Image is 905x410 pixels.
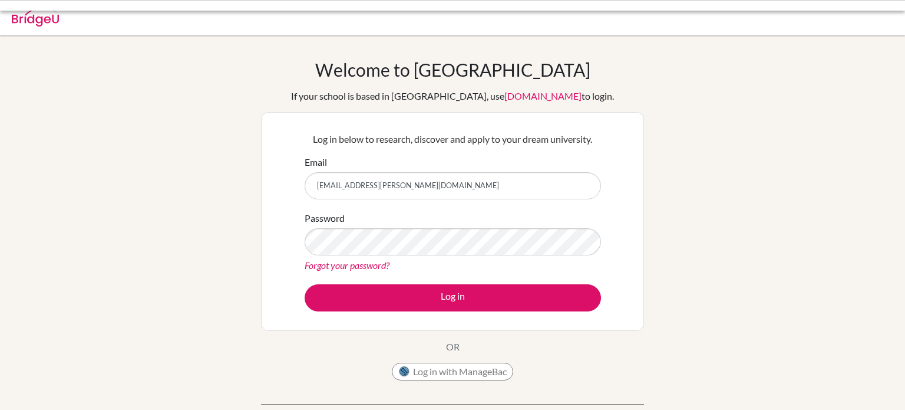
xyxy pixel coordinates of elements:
[305,260,389,271] a: Forgot your password?
[111,9,617,24] div: Invalid email or password.
[291,89,614,103] div: If your school is based in [GEOGRAPHIC_DATA], use to login.
[305,132,601,146] p: Log in below to research, discover and apply to your dream university.
[446,340,460,354] p: OR
[504,90,582,101] a: [DOMAIN_NAME]
[392,363,513,381] button: Log in with ManageBac
[305,211,345,225] label: Password
[305,155,327,169] label: Email
[305,284,601,311] button: Log in
[315,59,590,80] h1: Welcome to [GEOGRAPHIC_DATA]
[12,8,59,27] img: Bridge-U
